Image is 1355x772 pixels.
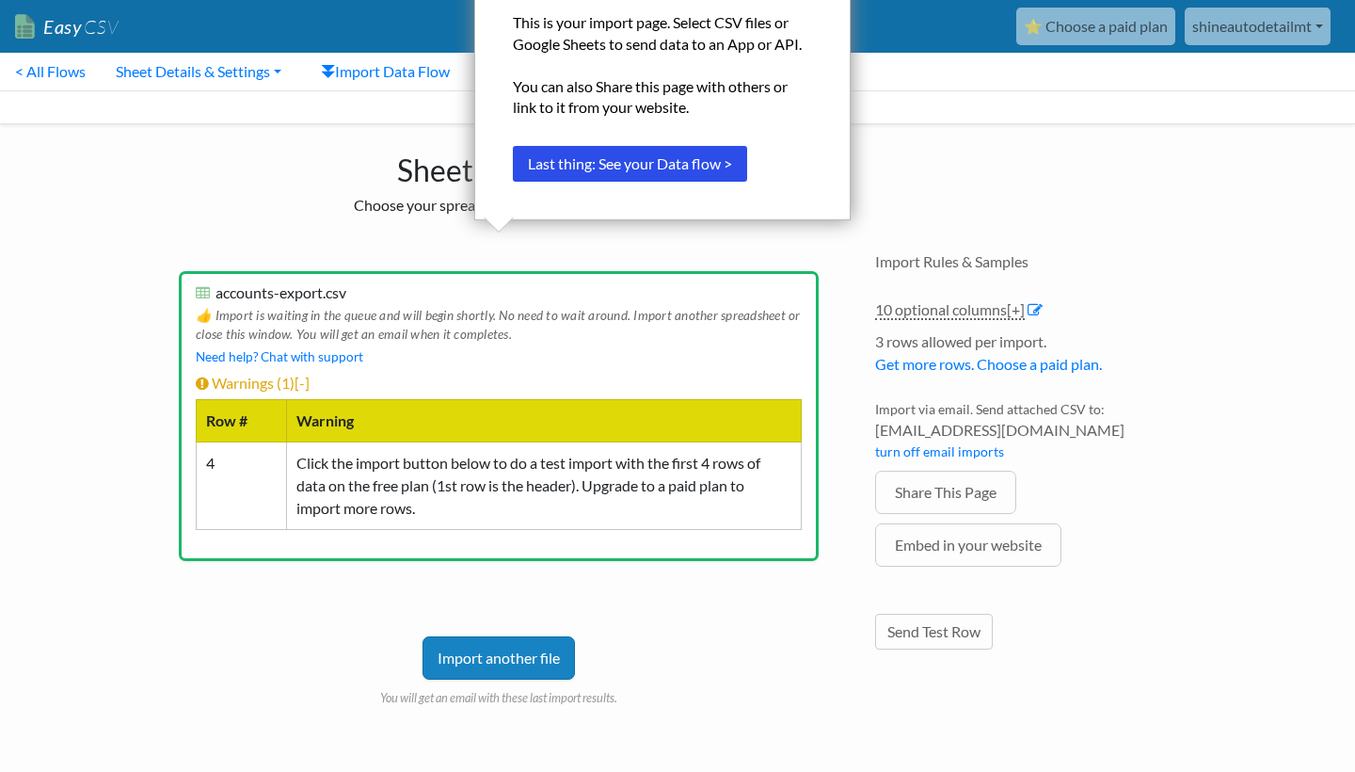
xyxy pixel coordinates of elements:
[875,252,1195,270] h4: Import Rules & Samples
[179,680,819,707] p: You will get an email with these last import results.
[875,471,1016,514] a: Share This Page
[1007,300,1025,318] span: [+]
[875,355,1102,373] a: Get more rows. Choose a paid plan.
[1185,8,1331,45] a: shineautodetailmt
[196,301,802,345] div: 👍 Import is waiting in the queue and will begin shortly. No need to wait around. Import another s...
[465,53,611,90] a: Scheduled fetcher
[513,12,812,55] p: This is your import page. Select CSV files or Google Sheets to send data to an App or API.
[306,53,465,90] a: Import Data Flow
[82,15,119,39] span: CSV
[875,399,1195,471] li: Import via email. Send attached CSV to:
[196,349,363,364] a: Need help? Chat with support
[1261,678,1332,749] iframe: Drift Widget Chat Controller
[875,330,1195,385] li: 3 rows allowed per import.
[422,636,575,680] a: Import another file
[875,523,1061,567] a: Embed in your website
[875,419,1195,442] span: [EMAIL_ADDRESS][DOMAIN_NAME]
[215,283,346,301] span: accounts-export.csv
[287,399,802,442] th: Warning
[513,146,747,182] button: Last thing: See your Data flow >
[281,374,290,392] span: 1
[875,300,1025,320] a: 10 optional columns[+]
[197,442,287,529] td: 4
[295,374,310,392] span: [-]
[1016,8,1175,45] a: ⭐ Choose a paid plan
[101,53,296,90] a: Sheet Details & Settings
[196,374,310,392] a: Warnings (1)[-]
[513,76,812,119] p: You can also Share this page with others or link to it from your website.
[15,8,119,46] a: EasyCSV
[875,443,1004,459] a: turn off email imports
[160,143,837,188] h1: Sheet Import
[287,442,802,529] td: Click the import button below to do a test import with the first 4 rows of data on the free plan ...
[197,399,287,442] th: Row #
[875,614,993,650] a: Send Test Row
[160,196,837,214] h2: Choose your spreadsheet below to import.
